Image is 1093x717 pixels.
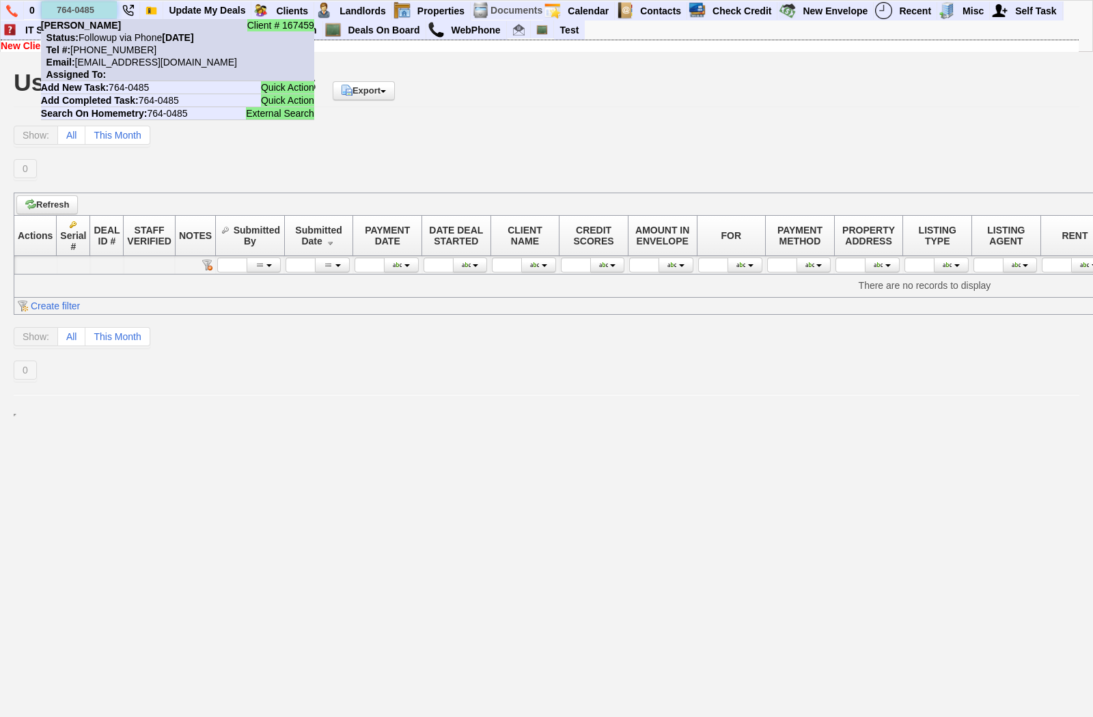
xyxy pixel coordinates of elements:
a: New Envelope [797,2,874,20]
span: FOR [721,230,742,241]
nobr: 764-0485 [41,82,149,93]
a: 0 [14,361,37,380]
span: LISTING TYPE [919,225,956,247]
img: gmoney.png [779,2,796,19]
nobr: 764-0485 [41,108,188,119]
img: landlord.png [316,2,333,19]
span: RENT [1062,230,1088,241]
a: WebPhone [446,21,507,39]
nobr: Followup via Phone [41,32,194,43]
img: officebldg.png [939,2,956,19]
span: CREDIT SCORES [574,225,614,247]
a: 0 [24,1,41,19]
b: Add New Task: [41,82,109,93]
img: properties.png [393,2,411,19]
img: help2.png [1,21,18,38]
span: Submitted Date [295,225,342,247]
nobr: 764-0485 [41,95,179,106]
span: PAYMENT DATE [365,225,410,247]
a: Show: [14,126,58,145]
a: Contacts [635,2,687,20]
span: CLIENT NAME [508,225,542,247]
b: Add Completed Task: [41,95,139,106]
b: Search On Homemetry: [41,108,148,119]
img: chalkboard.png [324,21,342,38]
a: New Clients Never F/U On: 140 [1,40,139,51]
a: Properties [412,2,471,20]
b: Email: [46,57,75,68]
a: Calendar [562,2,615,20]
span: PAYMENT METHOD [777,225,822,247]
span: Quick Action [261,81,314,94]
td: Documents [490,1,543,20]
a: Export [333,81,395,100]
a: Update My Deals [163,1,251,19]
img: creditreport.png [689,2,706,19]
a: Clients [271,2,314,20]
span: External Search [246,107,314,119]
img: phone22.png [122,5,134,16]
img: call.png [428,21,445,38]
a: Recent [894,2,937,20]
a: Show: [14,327,58,346]
a: Create filter [31,300,80,311]
h1: User Submitted Payments [14,70,316,95]
img: recent.png [875,2,892,19]
a: Self Task [1010,2,1062,20]
img: appt_icon.png [544,2,561,19]
b: Status: [46,32,79,43]
a: Deals On Board [343,21,426,39]
b: Tel #: [46,44,71,55]
b: [PERSON_NAME] [41,20,121,31]
a: Check Credit [707,2,777,20]
img: Bookmark.png [146,5,157,16]
img: myadd.png [991,2,1008,19]
b: [DATE] [162,32,193,43]
span: Client # 167459 [247,19,314,31]
img: clients.png [252,2,269,19]
a: 0 [14,159,37,178]
img: contact.png [616,2,633,19]
span: PROPERTY ADDRESS [842,225,895,247]
img: email.png [513,24,525,36]
a: Test [555,21,585,39]
span: LISTING AGENT [987,225,1025,247]
img: docs.png [472,2,489,19]
th: Actions [14,215,57,255]
input: Quick Search [42,1,117,18]
img: phone.png [6,5,18,17]
a: Misc [957,2,990,20]
a: IT Support [20,21,79,39]
a: Refresh [16,195,78,214]
nobr: [EMAIL_ADDRESS][DOMAIN_NAME] [41,57,237,68]
span: AMOUNT IN ENVELOPE [635,225,689,247]
b: New Clients Never F/U On [1,40,118,51]
span: Quick Action [261,94,314,107]
img: chalkboard.png [536,24,548,36]
nobr: [PHONE_NUMBER] [41,44,156,55]
span: DATE DEAL STARTED [429,225,483,247]
a: Landlords [334,2,392,20]
b: Assigned To: [46,69,107,80]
